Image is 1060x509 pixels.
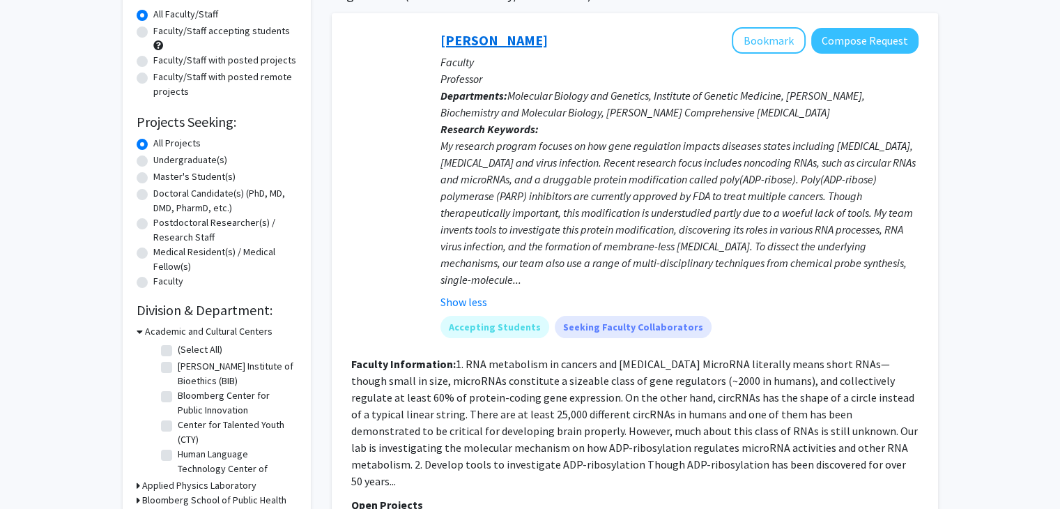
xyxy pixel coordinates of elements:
[153,7,218,22] label: All Faculty/Staff
[153,24,290,38] label: Faculty/Staff accepting students
[178,359,293,388] label: [PERSON_NAME] Institute of Bioethics (BIB)
[153,186,297,215] label: Doctoral Candidate(s) (PhD, MD, DMD, PharmD, etc.)
[440,122,539,136] b: Research Keywords:
[142,478,256,493] h3: Applied Physics Laboratory
[555,316,712,338] mat-chip: Seeking Faculty Collaborators
[351,357,456,371] b: Faculty Information:
[153,136,201,151] label: All Projects
[440,137,919,288] div: My research program focuses on how gene regulation impacts diseases states including [MEDICAL_DAT...
[440,31,548,49] a: [PERSON_NAME]
[178,447,293,491] label: Human Language Technology Center of Excellence (HLTCOE)
[10,446,59,499] iframe: Chat
[351,357,918,488] fg-read-more: 1. RNA metabolism in cancers and [MEDICAL_DATA] MicroRNA literally means short RNAs—though small ...
[145,324,272,339] h3: Academic and Cultural Centers
[153,274,183,289] label: Faculty
[153,70,297,99] label: Faculty/Staff with posted remote projects
[153,153,227,167] label: Undergraduate(s)
[178,342,222,357] label: (Select All)
[153,245,297,274] label: Medical Resident(s) / Medical Fellow(s)
[440,89,507,102] b: Departments:
[732,27,806,54] button: Add Anthony K. L. Leung to Bookmarks
[137,114,297,130] h2: Projects Seeking:
[153,53,296,68] label: Faculty/Staff with posted projects
[440,54,919,70] p: Faculty
[440,316,549,338] mat-chip: Accepting Students
[137,302,297,319] h2: Division & Department:
[142,493,286,508] h3: Bloomberg School of Public Health
[153,215,297,245] label: Postdoctoral Researcher(s) / Research Staff
[811,28,919,54] button: Compose Request to Anthony K. L. Leung
[440,294,487,310] button: Show less
[153,169,236,184] label: Master's Student(s)
[440,70,919,87] p: Professor
[440,89,865,119] span: Molecular Biology and Genetics, Institute of Genetic Medicine, [PERSON_NAME], Biochemistry and Mo...
[178,388,293,418] label: Bloomberg Center for Public Innovation
[178,418,293,447] label: Center for Talented Youth (CTY)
